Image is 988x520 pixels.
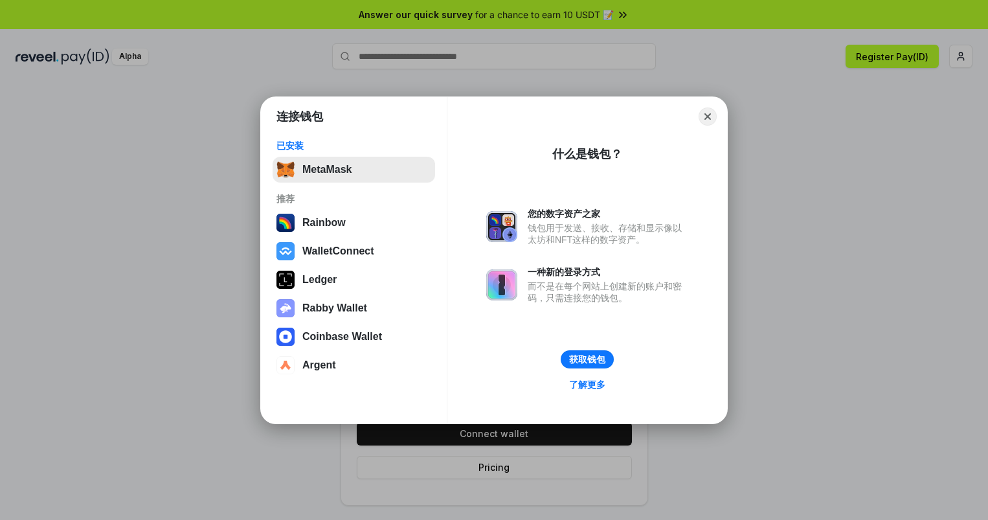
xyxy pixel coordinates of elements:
img: svg+xml,%3Csvg%20xmlns%3D%22http%3A%2F%2Fwww.w3.org%2F2000%2Fsvg%22%20fill%3D%22none%22%20viewBox... [486,269,517,300]
img: svg+xml,%3Csvg%20xmlns%3D%22http%3A%2F%2Fwww.w3.org%2F2000%2Fsvg%22%20width%3D%2228%22%20height%3... [276,271,295,289]
button: Argent [273,352,435,378]
img: svg+xml,%3Csvg%20xmlns%3D%22http%3A%2F%2Fwww.w3.org%2F2000%2Fsvg%22%20fill%3D%22none%22%20viewBox... [486,211,517,242]
div: Rabby Wallet [302,302,367,314]
div: 而不是在每个网站上创建新的账户和密码，只需连接您的钱包。 [528,280,688,304]
button: WalletConnect [273,238,435,264]
div: MetaMask [302,164,352,175]
div: 您的数字资产之家 [528,208,688,220]
button: Coinbase Wallet [273,324,435,350]
a: 了解更多 [561,376,613,393]
h1: 连接钱包 [276,109,323,124]
button: Close [699,107,717,126]
div: 一种新的登录方式 [528,266,688,278]
img: svg+xml,%3Csvg%20fill%3D%22none%22%20height%3D%2233%22%20viewBox%3D%220%200%2035%2033%22%20width%... [276,161,295,179]
img: svg+xml,%3Csvg%20width%3D%22120%22%20height%3D%22120%22%20viewBox%3D%220%200%20120%20120%22%20fil... [276,214,295,232]
img: svg+xml,%3Csvg%20xmlns%3D%22http%3A%2F%2Fwww.w3.org%2F2000%2Fsvg%22%20fill%3D%22none%22%20viewBox... [276,299,295,317]
div: 什么是钱包？ [552,146,622,162]
div: 获取钱包 [569,354,605,365]
button: Rainbow [273,210,435,236]
button: MetaMask [273,157,435,183]
div: 已安装 [276,140,431,152]
button: Rabby Wallet [273,295,435,321]
div: 了解更多 [569,379,605,390]
div: 推荐 [276,193,431,205]
div: WalletConnect [302,245,374,257]
div: Rainbow [302,217,346,229]
img: svg+xml,%3Csvg%20width%3D%2228%22%20height%3D%2228%22%20viewBox%3D%220%200%2028%2028%22%20fill%3D... [276,356,295,374]
div: 钱包用于发送、接收、存储和显示像以太坊和NFT这样的数字资产。 [528,222,688,245]
img: svg+xml,%3Csvg%20width%3D%2228%22%20height%3D%2228%22%20viewBox%3D%220%200%2028%2028%22%20fill%3D... [276,328,295,346]
div: Coinbase Wallet [302,331,382,343]
div: Argent [302,359,336,371]
div: Ledger [302,274,337,286]
button: Ledger [273,267,435,293]
img: svg+xml,%3Csvg%20width%3D%2228%22%20height%3D%2228%22%20viewBox%3D%220%200%2028%2028%22%20fill%3D... [276,242,295,260]
button: 获取钱包 [561,350,614,368]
